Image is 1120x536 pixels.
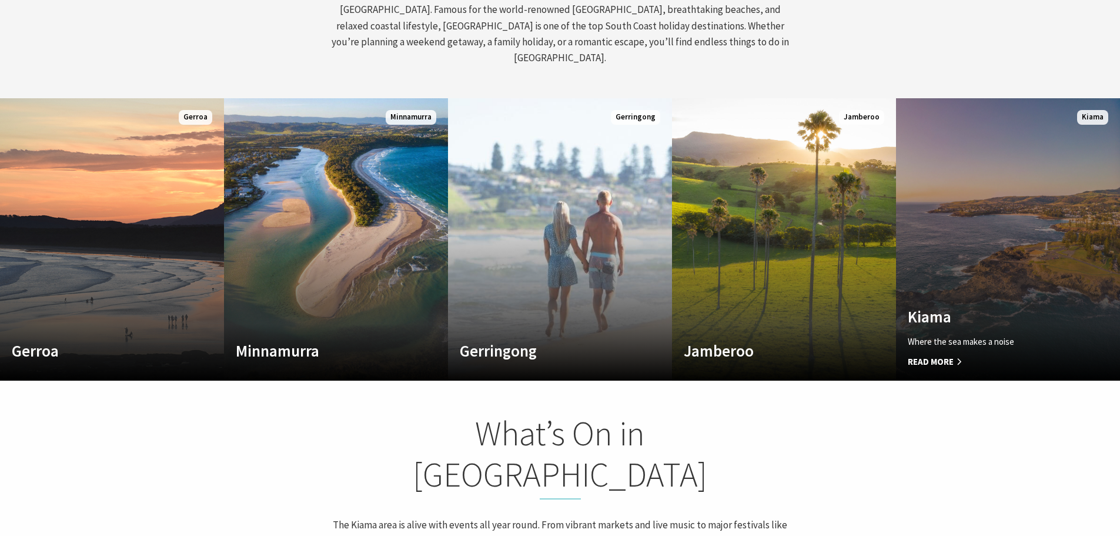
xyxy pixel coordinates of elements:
h4: Kiama [908,307,1075,326]
h4: Gerroa [12,341,179,360]
a: Custom Image Used Jamberoo Jamberoo [672,98,896,381]
span: Kiama [1077,110,1108,125]
span: Read More [908,355,1075,369]
span: Jamberoo [839,110,884,125]
h4: Jamberoo [684,341,851,360]
a: Custom Image Used Kiama Where the sea makes a noise Read More Kiama [896,98,1120,381]
span: Gerringong [611,110,660,125]
span: Minnamurra [386,110,436,125]
a: Custom Image Used Gerringong Gerringong [448,98,672,381]
h4: Gerringong [460,341,627,360]
h2: What’s On in [GEOGRAPHIC_DATA] [330,413,791,500]
h4: Minnamurra [236,341,403,360]
span: Gerroa [179,110,212,125]
p: Where the sea makes a noise [908,335,1075,349]
a: Custom Image Used Minnamurra Minnamurra [224,98,448,381]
